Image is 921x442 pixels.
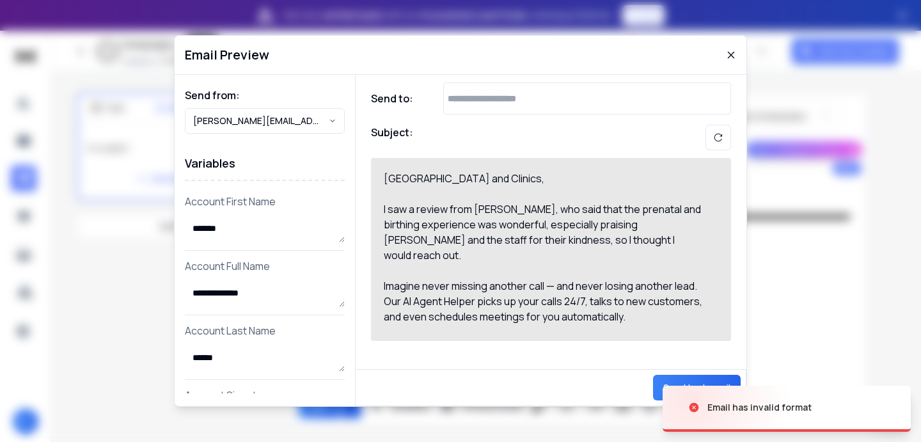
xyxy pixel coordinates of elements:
[185,88,345,103] h1: Send from:
[185,146,345,181] h1: Variables
[384,278,704,340] p: Imagine never missing another call — and never losing another lead. Our AI Agent Helper picks up ...
[653,375,741,400] button: Send test email
[185,258,345,274] p: Account Full Name
[384,171,704,201] p: [GEOGRAPHIC_DATA] and Clinics,
[663,373,791,442] img: image
[707,401,812,414] div: Email has invalid format
[384,201,704,278] p: I saw a review from [PERSON_NAME], who said that the prenatal and birthing experience was wonderf...
[185,323,345,338] p: Account Last Name
[185,194,345,209] p: Account First Name
[185,46,269,64] h1: Email Preview
[371,125,413,150] h1: Subject:
[193,114,329,127] p: [PERSON_NAME][EMAIL_ADDRESS][DOMAIN_NAME]
[371,91,422,106] h1: Send to:
[185,388,345,403] p: Account Signature
[384,340,704,370] p: I’d love to show you how it works — completely risk-free for 14 days. Can I send over a quick 90-...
